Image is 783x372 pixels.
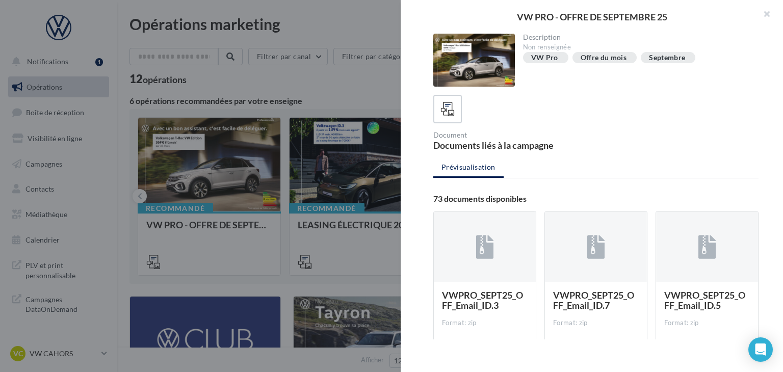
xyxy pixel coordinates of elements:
[649,54,685,62] div: Septembre
[553,289,634,311] span: VWPRO_SEPT25_OFF_Email_ID.7
[523,43,751,52] div: Non renseignée
[433,195,759,203] div: 73 documents disponibles
[664,289,745,311] span: VWPRO_SEPT25_OFF_Email_ID.5
[523,34,751,41] div: Description
[581,54,627,62] div: Offre du mois
[531,54,558,62] div: VW Pro
[433,141,592,150] div: Documents liés à la campagne
[417,12,767,21] div: VW PRO - OFFRE DE SEPTEMBRE 25
[433,131,592,139] div: Document
[664,318,750,328] div: Format: zip
[442,289,523,311] span: VWPRO_SEPT25_OFF_Email_ID.3
[748,337,773,362] div: Open Intercom Messenger
[442,318,528,328] div: Format: zip
[553,318,639,328] div: Format: zip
